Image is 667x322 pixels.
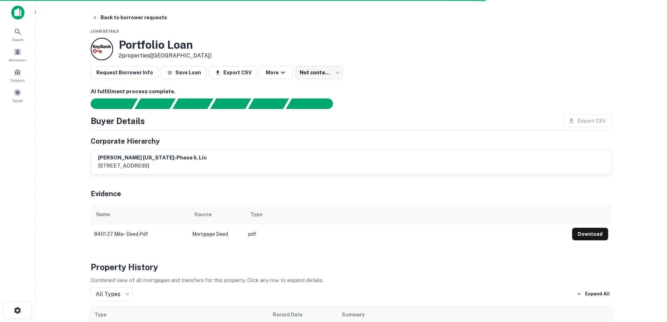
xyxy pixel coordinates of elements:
button: Save Loan [161,66,207,79]
button: Expand All [575,289,612,299]
div: Not contacted [296,66,343,79]
th: Source [189,205,245,224]
div: Name [96,210,110,219]
span: Borrowers [9,57,26,63]
p: Combined view of all mortgages and transfers for this property. Click any row to expand details. [91,276,612,285]
p: 2 properties ([GEOGRAPHIC_DATA]) [119,52,211,60]
h6: [PERSON_NAME] [US_STATE]-phase ii, llc [98,154,207,162]
h6: AI fulfillment process complete. [91,88,612,96]
img: capitalize-icon.png [11,6,25,20]
div: Principals found, AI now looking for contact information... [210,98,251,109]
div: Your request is received and processing... [134,98,175,109]
iframe: Chat Widget [632,266,667,300]
p: [STREET_ADDRESS] [98,162,207,170]
div: Sending borrower request to AI... [82,98,135,109]
span: Saved [13,98,23,103]
td: Mortgage Deed [189,224,245,244]
div: Source [194,210,211,219]
div: All Types [91,287,133,301]
a: Contacts [2,66,33,84]
td: 8401 27 mile - deed.pdf [91,224,189,244]
div: scrollable content [91,205,612,244]
h5: Evidence [91,189,121,199]
h3: Portfolio Loan [119,38,211,52]
div: Principals found, still searching for contact information. This may take time... [248,98,289,109]
button: Request Borrower Info [91,66,159,79]
a: Saved [2,86,33,105]
button: More [260,66,293,79]
a: Borrowers [2,45,33,64]
div: Type [250,210,262,219]
span: Search [12,37,23,42]
button: Download [572,228,608,240]
h4: Buyer Details [91,115,145,127]
h5: Corporate Hierarchy [91,136,160,146]
th: Type [245,205,569,224]
div: AI fulfillment process complete. [286,98,341,109]
span: Contacts [11,77,25,83]
button: Back to borrower requests [89,11,170,24]
span: Loan Details [91,29,119,33]
a: Search [2,25,33,44]
th: Name [91,205,189,224]
div: Documents found, AI parsing details... [172,98,213,109]
h4: Property History [91,261,612,273]
td: pdf [245,224,569,244]
button: Export CSV [209,66,257,79]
